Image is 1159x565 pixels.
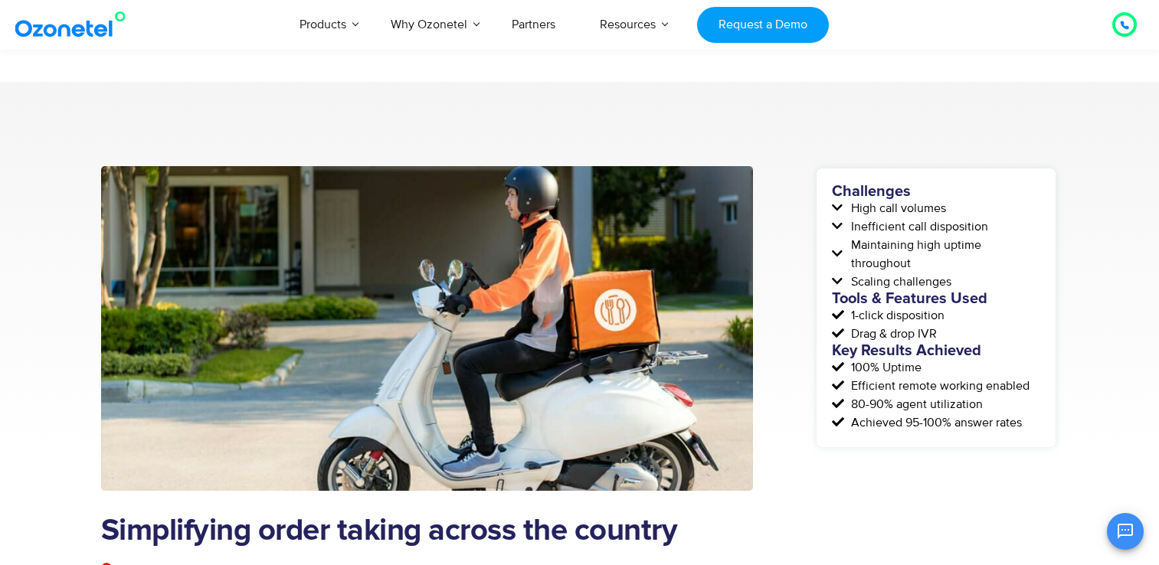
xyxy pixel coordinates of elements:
h5: Key Results Achieved [832,343,1040,358]
span: Scaling challenges [847,273,951,291]
span: Achieved 95-100% answer rates [847,413,1022,432]
span: 80-90% agent utilization [847,395,983,413]
span: 1-click disposition [847,306,945,325]
button: Open chat [1107,513,1144,550]
span: 100% Uptime [847,358,922,377]
h5: Challenges [832,184,1040,199]
span: High call volumes [847,199,946,217]
span: Maintaining high uptime throughout [847,236,1040,273]
span: Drag & drop IVR [847,325,937,343]
a: Request a Demo [697,7,828,43]
h5: Tools & Features Used [832,291,1040,306]
span: Inefficient call disposition [847,217,988,236]
h1: Simplifying order taking across the country [101,514,754,549]
span: Efficient remote working enabled [847,377,1030,395]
